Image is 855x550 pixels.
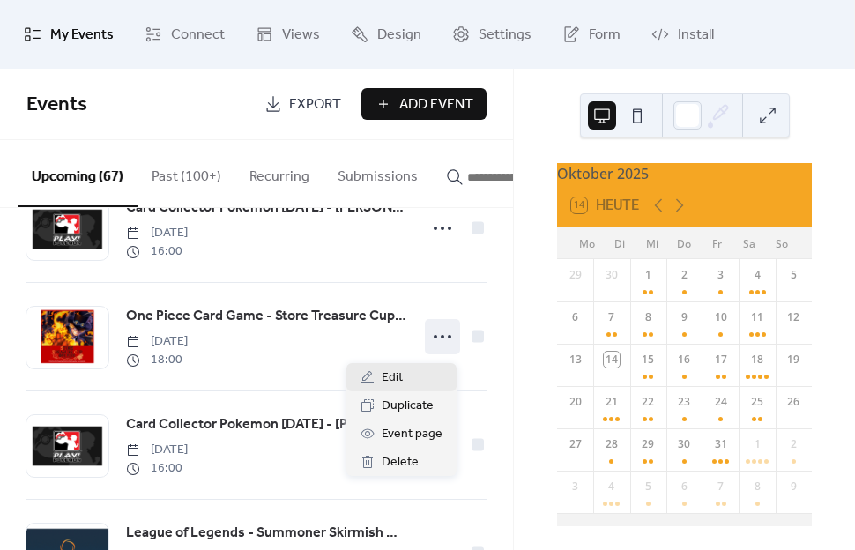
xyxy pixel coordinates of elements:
span: Card Collector Pokemon [DATE] - [PERSON_NAME] [DATE] von 16:00 - 18:00 Uhr [126,197,407,219]
span: [DATE] [126,224,188,242]
div: 22 [640,394,656,410]
a: Card Collector Pokemon [DATE] - [PERSON_NAME] [DATE] von 16:00 - 18:00 Uhr [126,197,407,219]
div: 2 [676,267,692,283]
div: 25 [749,394,765,410]
button: Past (100+) [138,140,235,205]
div: 11 [749,309,765,325]
div: 6 [676,479,692,494]
span: Connect [171,21,225,49]
a: Export [251,88,354,120]
div: 24 [713,394,729,410]
div: Do [668,227,701,259]
div: 23 [676,394,692,410]
div: Di [604,227,636,259]
div: So [765,227,798,259]
span: Settings [479,21,532,49]
div: 1 [749,436,765,452]
div: 8 [640,309,656,325]
span: Export [289,94,341,115]
span: Delete [382,452,419,473]
div: 1 [640,267,656,283]
a: Settings [439,7,545,62]
div: 7 [604,309,620,325]
div: 21 [604,394,620,410]
div: 4 [749,267,765,283]
div: 30 [676,436,692,452]
div: 19 [785,352,801,368]
div: 10 [713,309,729,325]
div: 15 [640,352,656,368]
div: Mo [571,227,604,259]
span: Form [589,21,621,49]
div: 27 [568,436,584,452]
span: 16:00 [126,242,188,261]
span: Event page [382,424,442,445]
div: 9 [785,479,801,494]
div: 29 [640,436,656,452]
div: 16 [676,352,692,368]
button: Add Event [361,88,487,120]
button: Upcoming (67) [18,140,138,207]
span: 18:00 [126,351,188,369]
div: 9 [676,309,692,325]
span: Install [678,21,714,49]
div: 3 [568,479,584,494]
span: [DATE] [126,332,188,351]
span: 16:00 [126,459,188,478]
div: 6 [568,309,584,325]
div: Fr [701,227,733,259]
div: Sa [733,227,766,259]
div: 13 [568,352,584,368]
a: My Events [11,7,127,62]
a: Design [338,7,435,62]
span: Edit [382,368,403,389]
span: One Piece Card Game - Store Treasure Cup [DATE] - Samstag [DATE] ab 18.00 Uhr [126,306,407,327]
span: Add Event [399,94,473,115]
div: 31 [713,436,729,452]
span: Design [377,21,421,49]
div: 7 [713,479,729,494]
a: Card Collector Pokemon [DATE] - [PERSON_NAME] [DATE] von 16:00 - 18:00 Uhr [126,413,407,436]
a: Views [242,7,333,62]
button: Submissions [323,140,432,205]
button: Recurring [235,140,323,205]
div: 17 [713,352,729,368]
div: 2 [785,436,801,452]
div: Oktober 2025 [557,163,812,184]
div: 26 [785,394,801,410]
span: Events [26,85,87,124]
div: 8 [749,479,765,494]
div: 30 [604,267,620,283]
div: 12 [785,309,801,325]
div: 18 [749,352,765,368]
span: [DATE] [126,441,188,459]
span: My Events [50,21,114,49]
a: League of Legends - Summoner Skirmish Dezember 2025 - Constructed [PERSON_NAME] [DATE] ab 11 Uhr [126,522,407,545]
a: Form [549,7,634,62]
div: 28 [604,436,620,452]
div: 20 [568,394,584,410]
div: 14 [604,352,620,368]
a: One Piece Card Game - Store Treasure Cup [DATE] - Samstag [DATE] ab 18.00 Uhr [126,305,407,328]
div: 5 [640,479,656,494]
a: Install [638,7,727,62]
span: Duplicate [382,396,434,417]
span: League of Legends - Summoner Skirmish Dezember 2025 - Constructed [PERSON_NAME] [DATE] ab 11 Uhr [126,523,407,544]
div: 29 [568,267,584,283]
div: 3 [713,267,729,283]
span: Views [282,21,320,49]
div: 5 [785,267,801,283]
div: Mi [636,227,668,259]
a: Connect [131,7,238,62]
div: 4 [604,479,620,494]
